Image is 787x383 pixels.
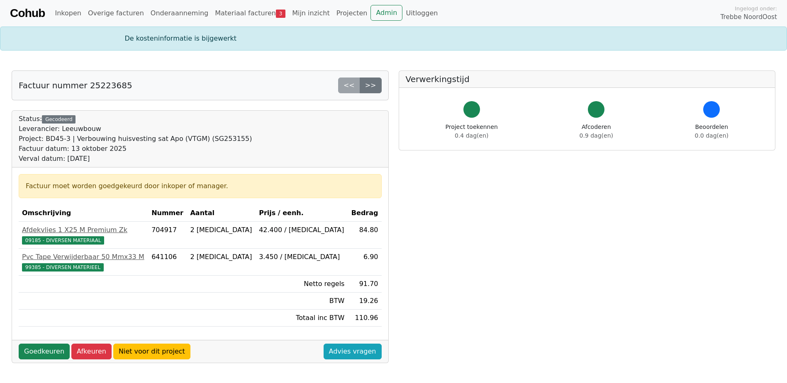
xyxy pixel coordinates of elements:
[256,310,348,327] td: Totaal inc BTW
[85,5,147,22] a: Overige facturen
[348,310,381,327] td: 110.96
[721,12,777,22] span: Trebbe NoordOost
[22,252,145,262] div: Pvc Tape Verwijderbaar 50 Mmx33 M
[256,205,348,222] th: Prijs / eenh.
[22,225,145,245] a: Afdekvlies 1 X25 M Premium Zk09185 - DIVERSEN MATERIAAL
[190,252,252,262] div: 2 [MEDICAL_DATA]
[19,134,252,144] div: Project: BD45-3 | Verbouwing huisvesting sat Apo (VTGM) (SG253155)
[348,249,381,276] td: 6.90
[289,5,333,22] a: Mijn inzicht
[22,236,104,245] span: 09185 - DIVERSEN MATERIAAL
[22,263,104,271] span: 99385 - DIVERSEN MATERIEEL
[19,344,70,359] a: Goedkeuren
[22,252,145,272] a: Pvc Tape Verwijderbaar 50 Mmx33 M99385 - DIVERSEN MATERIEEL
[19,154,252,164] div: Verval datum: [DATE]
[735,5,777,12] span: Ingelogd onder:
[348,293,381,310] td: 19.26
[256,276,348,293] td: Netto regels
[10,3,45,23] a: Cohub
[19,80,132,90] h5: Factuur nummer 25223685
[455,132,488,139] span: 0.4 dag(en)
[259,225,344,235] div: 42.400 / [MEDICAL_DATA]
[148,205,187,222] th: Nummer
[259,252,344,262] div: 3.450 / [MEDICAL_DATA]
[51,5,84,22] a: Inkopen
[580,123,613,140] div: Afcoderen
[148,249,187,276] td: 641106
[187,205,256,222] th: Aantal
[113,344,190,359] a: Niet voor dit project
[148,222,187,249] td: 704917
[406,74,769,84] h5: Verwerkingstijd
[26,181,375,191] div: Factuur moet worden goedgekeurd door inkoper of manager.
[212,5,289,22] a: Materiaal facturen3
[19,205,148,222] th: Omschrijving
[580,132,613,139] span: 0.9 dag(en)
[276,10,285,18] span: 3
[360,78,382,93] a: >>
[370,5,402,21] a: Admin
[22,225,145,235] div: Afdekvlies 1 X25 M Premium Zk
[120,34,668,44] div: De kosteninformatie is bijgewerkt
[446,123,498,140] div: Project toekennen
[695,123,729,140] div: Beoordelen
[348,276,381,293] td: 91.70
[324,344,382,359] a: Advies vragen
[147,5,212,22] a: Onderaanneming
[19,114,252,164] div: Status:
[402,5,441,22] a: Uitloggen
[190,225,252,235] div: 2 [MEDICAL_DATA]
[19,124,252,134] div: Leverancier: Leeuwbouw
[19,144,252,154] div: Factuur datum: 13 oktober 2025
[71,344,112,359] a: Afkeuren
[256,293,348,310] td: BTW
[348,205,381,222] th: Bedrag
[333,5,371,22] a: Projecten
[42,115,76,124] div: Gecodeerd
[348,222,381,249] td: 84.80
[695,132,729,139] span: 0.0 dag(en)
